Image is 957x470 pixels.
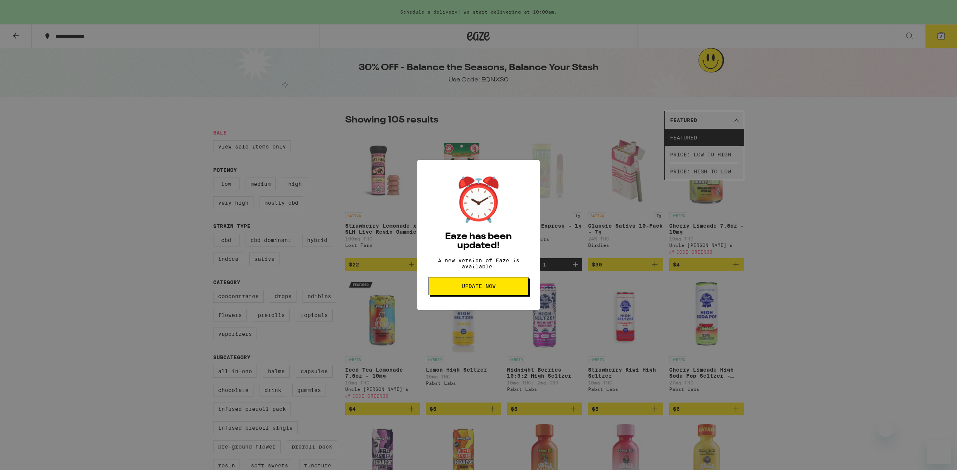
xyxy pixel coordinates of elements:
iframe: Close message [878,422,893,437]
p: A new version of Eaze is available. [429,257,528,269]
iframe: Button to launch messaging window [927,440,951,464]
button: Update Now [429,277,528,295]
span: Update Now [462,283,496,289]
h2: Eaze has been updated! [429,232,528,250]
div: ⏰ [452,175,505,225]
